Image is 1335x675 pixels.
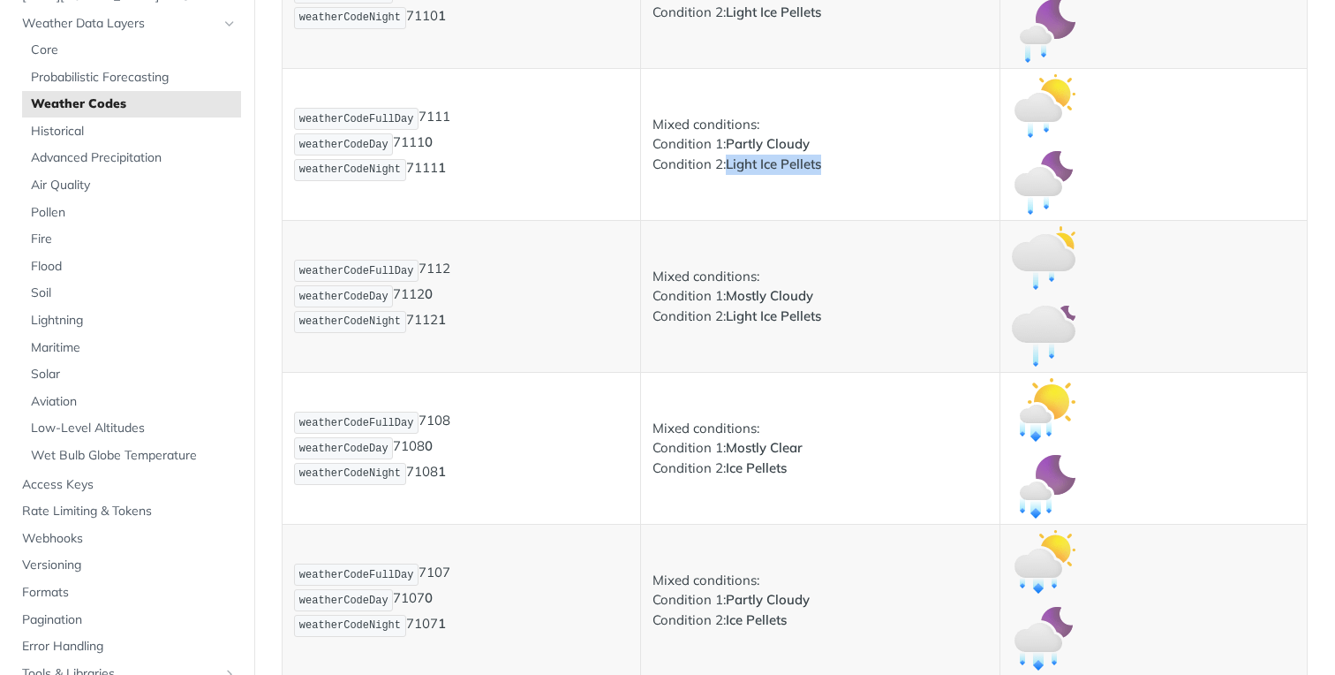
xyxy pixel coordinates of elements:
img: partly_cloudy_ice_pellets_night [1012,607,1075,671]
img: partly_cloudy_ice_pellets_day [1012,530,1075,594]
span: Advanced Precipitation [31,149,237,167]
span: Historical [31,123,237,140]
strong: Partly Cloudy [726,591,810,608]
span: weatherCodeNight [299,163,401,176]
strong: 1 [438,7,446,24]
strong: Ice Pellets [726,611,787,628]
a: Fire [22,226,241,253]
img: mostly_cloudy_light_ice_pellets_day [1012,226,1075,290]
span: Weather Data Layers [22,15,218,33]
span: weatherCodeDay [299,139,388,151]
span: Aviation [31,393,237,411]
span: Expand image [1012,96,1075,113]
span: Solar [31,366,237,383]
img: mostly_clear_ice_pellets_day [1012,378,1075,442]
strong: 1 [438,311,446,328]
p: 7111 7111 7111 [294,106,629,182]
span: Versioning [22,557,237,574]
span: Core [31,42,237,59]
a: Weather Data LayersHide subpages for Weather Data Layers [13,11,241,37]
span: Wet Bulb Globe Temperature [31,447,237,465]
span: weatherCodeNight [299,11,401,24]
strong: Partly Cloudy [726,135,810,152]
strong: 0 [425,286,433,303]
span: Expand image [1012,552,1075,569]
strong: 1 [438,463,446,480]
span: Access Keys [22,476,237,494]
span: weatherCodeFullDay [299,417,414,429]
button: Hide subpages for Weather Data Layers [222,17,237,31]
span: Weather Codes [31,95,237,113]
a: Aviation [22,389,241,415]
a: Access Keys [13,472,241,498]
strong: Light Ice Pellets [726,307,821,324]
span: weatherCodeNight [299,619,401,632]
strong: 1 [438,159,446,176]
strong: Mostly Cloudy [726,287,813,304]
span: Probabilistic Forecasting [31,69,237,87]
strong: Mostly Clear [726,439,803,456]
a: Low-Level Altitudes [22,415,241,442]
span: weatherCodeDay [299,443,388,455]
a: Lightning [22,307,241,334]
span: Expand image [1012,173,1075,190]
span: Flood [31,258,237,276]
img: partly_cloudy_light_ice_pellets_day [1012,151,1075,215]
span: Expand image [1012,21,1075,38]
span: Error Handling [22,638,237,656]
span: Air Quality [31,177,237,194]
strong: Light Ice Pellets [726,155,821,172]
a: Wet Bulb Globe Temperature [22,443,241,469]
a: Pollen [22,200,241,226]
strong: 0 [425,438,433,455]
p: 7112 7112 7112 [294,258,629,334]
span: Webhooks [22,530,237,548]
span: weatherCodeDay [299,291,388,303]
span: weatherCodeFullDay [299,113,414,125]
span: Formats [22,584,237,602]
a: Advanced Precipitation [22,145,241,171]
span: Pagination [22,611,237,629]
span: Lightning [31,312,237,330]
p: Mixed conditions: Condition 1: Condition 2: [652,115,987,175]
a: Solar [22,361,241,388]
span: Expand image [1012,400,1075,417]
span: weatherCodeNight [299,315,401,328]
a: Error Handling [13,633,241,660]
a: Soil [22,280,241,307]
a: Maritime [22,335,241,361]
span: Pollen [31,204,237,222]
img: mostly_cloudy_light_ice_pellets_day [1012,303,1075,367]
p: Mixed conditions: Condition 1: Condition 2: [652,571,987,631]
span: weatherCodeDay [299,595,388,607]
p: 7108 7108 7108 [294,410,629,486]
a: Historical [22,118,241,145]
span: Soil [31,284,237,302]
span: Expand image [1012,325,1075,342]
a: Versioning [13,552,241,579]
span: Rate Limiting & Tokens [22,503,237,520]
span: Expand image [1012,629,1075,646]
p: Mixed conditions: Condition 1: Condition 2: [652,419,987,479]
a: Pagination [13,607,241,633]
strong: Ice Pellets [726,459,787,476]
span: weatherCodeFullDay [299,569,414,581]
strong: 0 [425,590,433,607]
span: Expand image [1012,248,1075,265]
a: Rate Limiting & Tokens [13,498,241,525]
a: Flood [22,254,241,280]
a: Probabilistic Forecasting [22,64,241,91]
span: Fire [31,231,237,248]
span: weatherCodeFullDay [299,265,414,277]
p: Mixed conditions: Condition 1: Condition 2: [652,267,987,327]
strong: Light Ice Pellets [726,4,821,20]
a: Webhooks [13,526,241,552]
p: 7107 7107 7107 [294,562,629,638]
span: Low-Level Altitudes [31,420,237,437]
img: partly_cloudy_light_ice_pellets_day [1012,74,1075,138]
span: Expand image [1012,477,1075,494]
a: Formats [13,580,241,606]
img: mostly_clear_ice_pellets_night [1012,455,1075,519]
a: Core [22,37,241,64]
span: Maritime [31,339,237,357]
